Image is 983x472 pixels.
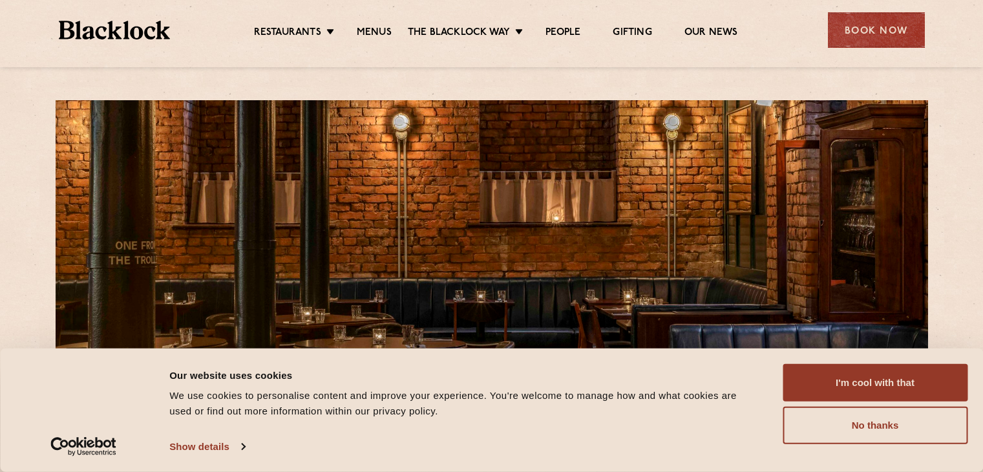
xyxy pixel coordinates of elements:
a: Our News [684,27,738,41]
a: People [545,27,580,41]
a: The Blacklock Way [408,27,510,41]
button: No thanks [783,407,967,444]
a: Usercentrics Cookiebot - opens in a new window [27,437,140,456]
a: Gifting [613,27,651,41]
a: Menus [357,27,392,41]
a: Show details [169,437,244,456]
img: BL_Textured_Logo-footer-cropped.svg [59,21,171,39]
div: We use cookies to personalise content and improve your experience. You're welcome to manage how a... [169,388,754,419]
a: Restaurants [254,27,321,41]
div: Our website uses cookies [169,367,754,383]
div: Book Now [828,12,925,48]
button: I'm cool with that [783,364,967,402]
